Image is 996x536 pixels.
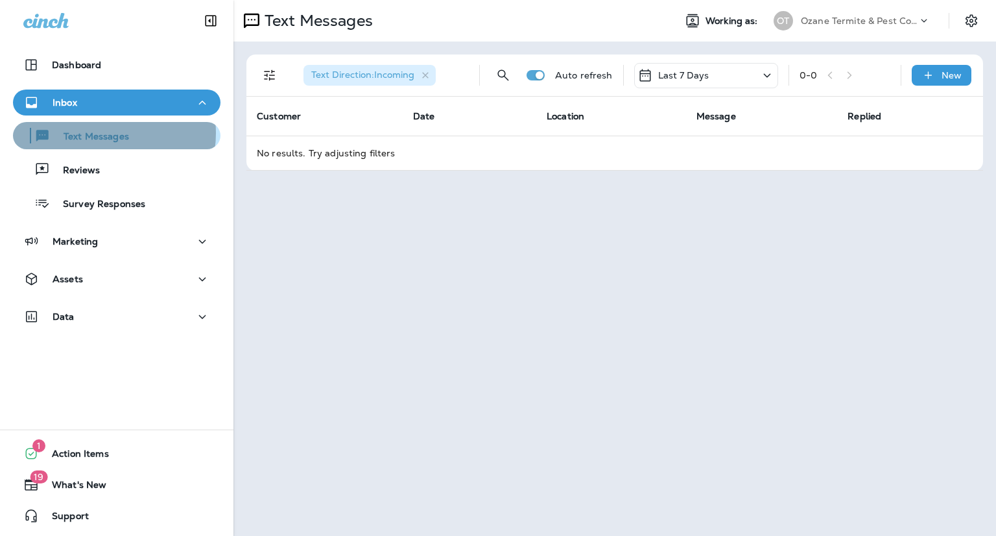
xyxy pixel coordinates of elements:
div: 0 - 0 [800,70,817,80]
span: Text Direction : Incoming [311,69,414,80]
div: OT [774,11,793,30]
p: Auto refresh [555,70,613,80]
button: Reviews [13,156,220,183]
button: Support [13,503,220,529]
button: Text Messages [13,122,220,149]
span: 19 [30,470,47,483]
button: Search Messages [490,62,516,88]
span: Working as: [705,16,761,27]
button: Settings [960,9,983,32]
button: Dashboard [13,52,220,78]
p: Survey Responses [50,199,145,211]
button: Data [13,304,220,330]
span: Action Items [39,448,109,464]
p: Assets [53,274,83,284]
button: Marketing [13,228,220,254]
p: Data [53,311,75,322]
p: Marketing [53,236,98,247]
p: Dashboard [52,60,101,70]
button: Collapse Sidebar [193,8,229,34]
button: Survey Responses [13,189,220,217]
span: Message [696,110,736,122]
span: Date [413,110,435,122]
p: Reviews [50,165,100,177]
td: No results. Try adjusting filters [246,136,983,170]
button: Inbox [13,90,220,116]
p: Ozane Termite & Pest Control [801,16,918,26]
p: Text Messages [51,131,129,143]
span: What's New [39,480,106,495]
span: Replied [848,110,881,122]
p: Inbox [53,97,77,108]
span: Support [39,511,89,526]
button: 1Action Items [13,441,220,467]
button: 19What's New [13,472,220,498]
button: Assets [13,266,220,292]
p: Text Messages [259,11,373,30]
p: New [942,70,962,80]
span: Customer [257,110,301,122]
span: 1 [32,439,45,452]
button: Filters [257,62,283,88]
div: Text Direction:Incoming [303,65,436,86]
p: Last 7 Days [658,70,709,80]
span: Location [547,110,584,122]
